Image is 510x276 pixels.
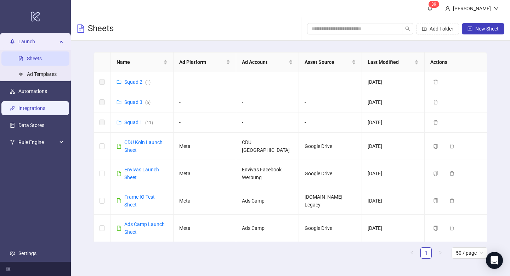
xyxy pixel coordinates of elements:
[299,187,362,215] td: [DOMAIN_NAME] Legacy
[433,120,438,125] span: delete
[117,144,121,149] span: file
[124,167,159,180] a: Envivas Launch Sheet
[117,120,121,125] span: folder
[434,2,436,7] span: 9
[422,26,427,31] span: folder-add
[449,144,454,149] span: delete
[124,120,153,125] a: Squad 1(11)
[10,39,15,44] span: rocket
[18,250,36,256] a: Settings
[362,160,425,187] td: [DATE]
[362,92,425,112] td: [DATE]
[406,247,418,259] li: Previous Page
[449,226,454,231] span: delete
[117,171,121,176] span: file
[433,144,438,149] span: copy
[456,248,483,258] span: 50 / page
[450,5,494,12] div: [PERSON_NAME]
[236,133,299,160] td: CDU [GEOGRAPHIC_DATA]
[124,221,165,235] a: Ads Camp Launch Sheet
[242,58,287,66] span: Ad Account
[18,135,57,149] span: Rule Engine
[368,58,413,66] span: Last Modified
[430,26,453,32] span: Add Folder
[236,72,299,92] td: -
[299,215,362,242] td: Google Drive
[435,247,446,259] button: right
[475,26,499,32] span: New Sheet
[236,112,299,133] td: -
[299,92,362,112] td: -
[236,160,299,187] td: Envivas Facebook Werbung
[117,226,121,231] span: file
[416,23,459,34] button: Add Folder
[174,133,236,160] td: Meta
[174,187,236,215] td: Meta
[6,266,11,271] span: menu-fold
[18,105,45,111] a: Integrations
[362,187,425,215] td: [DATE]
[433,79,438,84] span: delete
[174,215,236,242] td: Meta
[421,248,431,258] a: 1
[236,53,299,72] th: Ad Account
[429,1,439,8] sup: 39
[236,92,299,112] td: -
[433,198,438,203] span: copy
[494,6,499,11] span: down
[174,72,236,92] td: -
[117,58,162,66] span: Name
[425,53,487,72] th: Actions
[433,100,438,105] span: delete
[449,171,454,176] span: delete
[145,120,153,125] span: ( 11 )
[299,133,362,160] td: Google Drive
[236,187,299,215] td: Ads Camp
[124,194,155,208] a: Frame IO Test Sheet
[124,139,163,153] a: CDU Köln Launch Sheet
[174,92,236,112] td: -
[18,34,57,49] span: Launch
[427,6,432,11] span: bell
[362,53,425,72] th: Last Modified
[299,160,362,187] td: Google Drive
[27,56,42,61] a: Sheets
[433,226,438,231] span: copy
[305,58,350,66] span: Asset Source
[452,247,487,259] div: Page Size
[445,6,450,11] span: user
[174,53,236,72] th: Ad Platform
[236,215,299,242] td: Ads Camp
[76,24,85,33] span: file-text
[362,215,425,242] td: [DATE]
[174,112,236,133] td: -
[299,112,362,133] td: -
[111,53,174,72] th: Name
[18,88,47,94] a: Automations
[433,171,438,176] span: copy
[299,53,362,72] th: Asset Source
[431,2,434,7] span: 3
[10,140,15,145] span: fork
[486,252,503,269] div: Open Intercom Messenger
[467,26,472,31] span: plus-square
[406,247,418,259] button: left
[117,79,121,84] span: folder
[362,112,425,133] td: [DATE]
[438,250,442,255] span: right
[117,100,121,105] span: folder
[410,250,414,255] span: left
[145,100,151,105] span: ( 5 )
[145,80,151,85] span: ( 1 )
[435,247,446,259] li: Next Page
[88,23,114,34] h3: Sheets
[362,72,425,92] td: [DATE]
[179,58,225,66] span: Ad Platform
[124,79,151,85] a: Squad 2(1)
[124,99,151,105] a: Squad 3(5)
[299,72,362,92] td: -
[449,198,454,203] span: delete
[174,160,236,187] td: Meta
[362,133,425,160] td: [DATE]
